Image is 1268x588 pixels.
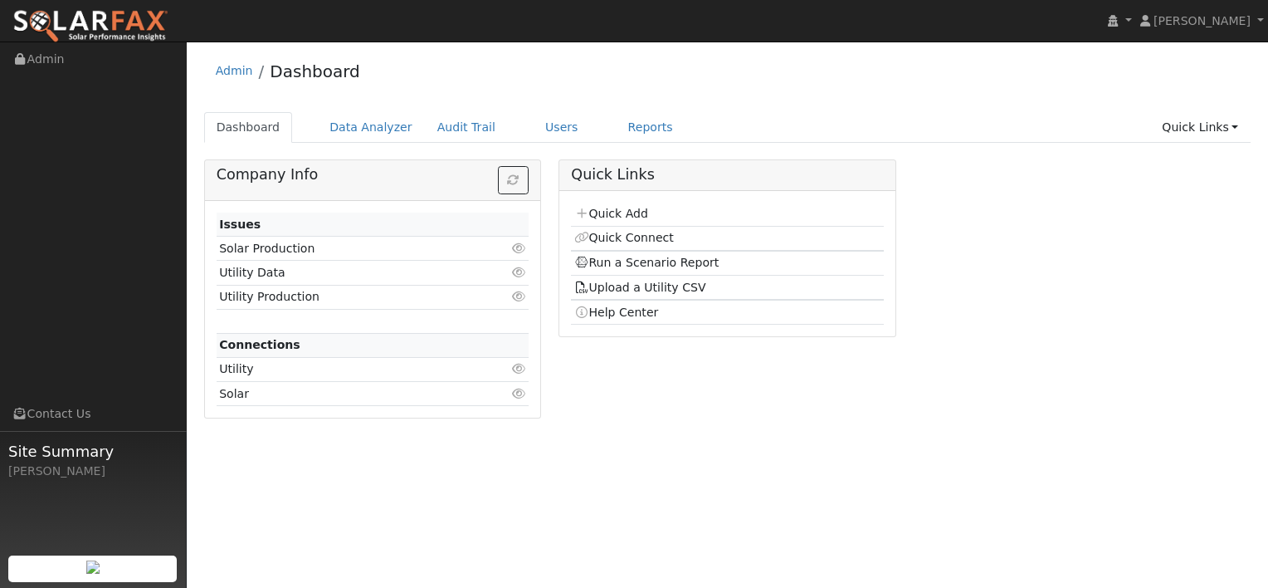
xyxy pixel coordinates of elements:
[204,112,293,143] a: Dashboard
[317,112,425,143] a: Data Analyzer
[8,440,178,463] span: Site Summary
[571,166,883,184] h5: Quick Links
[425,112,508,143] a: Audit Trail
[533,112,591,143] a: Users
[574,231,674,244] a: Quick Connect
[219,218,261,231] strong: Issues
[511,267,526,278] i: Click to view
[1149,112,1251,143] a: Quick Links
[511,291,526,302] i: Click to view
[574,306,659,319] a: Help Center
[217,382,479,406] td: Solar
[511,243,526,254] i: Click to view
[511,388,526,399] i: Click to view
[217,261,479,285] td: Utility Data
[216,64,253,77] a: Admin
[270,61,360,81] a: Dashboard
[217,237,479,261] td: Solar Production
[574,256,719,269] a: Run a Scenario Report
[574,207,648,220] a: Quick Add
[86,561,100,574] img: retrieve
[219,338,300,351] strong: Connections
[616,112,685,143] a: Reports
[574,281,706,294] a: Upload a Utility CSV
[1153,14,1251,27] span: [PERSON_NAME]
[217,285,479,309] td: Utility Production
[8,463,178,480] div: [PERSON_NAME]
[217,166,529,184] h5: Company Info
[217,357,479,381] td: Utility
[511,363,526,375] i: Click to view
[12,9,168,44] img: SolarFax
